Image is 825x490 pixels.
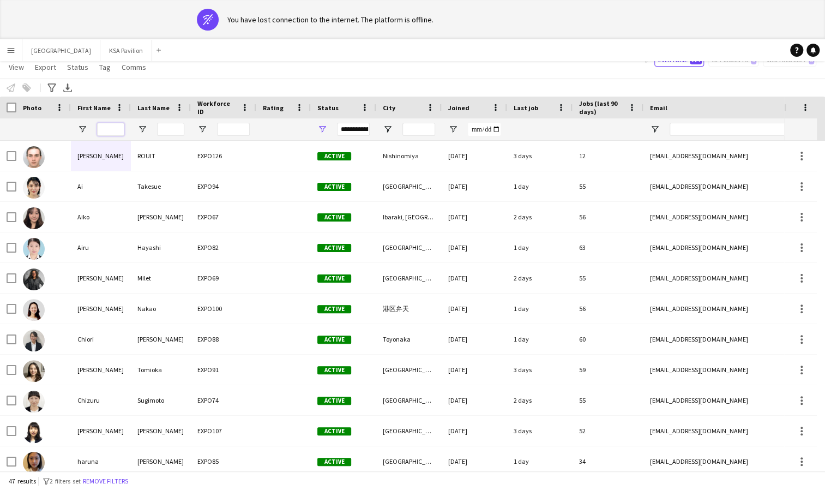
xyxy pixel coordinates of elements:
[131,141,191,171] div: ROUIT
[573,355,643,385] div: 59
[137,124,147,134] button: Open Filter Menu
[23,268,45,290] img: Antoine Milet
[71,263,131,293] div: [PERSON_NAME]
[442,202,507,232] div: [DATE]
[191,416,256,446] div: EXPO107
[442,171,507,201] div: [DATE]
[442,324,507,354] div: [DATE]
[317,397,351,405] span: Active
[376,324,442,354] div: Toyonaka
[442,294,507,324] div: [DATE]
[448,104,469,112] span: Joined
[157,123,184,136] input: Last Name Filter Input
[131,416,191,446] div: [PERSON_NAME]
[197,124,207,134] button: Open Filter Menu
[131,324,191,354] div: [PERSON_NAME]
[507,171,573,201] div: 1 day
[23,330,45,351] img: Chiori Koreishi
[507,355,573,385] div: 3 days
[4,60,28,74] a: View
[573,202,643,232] div: 56
[507,232,573,262] div: 1 day
[50,477,81,485] span: 2 filters set
[97,123,124,136] input: First Name Filter Input
[317,152,351,160] span: Active
[317,305,351,313] span: Active
[71,232,131,262] div: Airu
[442,141,507,171] div: [DATE]
[507,294,573,324] div: 1 day
[573,171,643,201] div: 55
[468,123,501,136] input: Joined Filter Input
[23,421,45,443] img: Fumiko TANAKA
[442,416,507,446] div: [DATE]
[573,446,643,476] div: 34
[442,263,507,293] div: [DATE]
[71,202,131,232] div: Aiko
[573,324,643,354] div: 60
[122,62,146,72] span: Comms
[376,141,442,171] div: Nishinomiya
[191,324,256,354] div: EXPO88
[448,124,458,134] button: Open Filter Menu
[131,263,191,293] div: Milet
[579,99,624,116] span: Jobs (last 90 days)
[376,171,442,201] div: [GEOGRAPHIC_DATA]
[100,40,152,61] button: KSA Pavilion
[376,385,442,415] div: [GEOGRAPHIC_DATA]
[131,446,191,476] div: [PERSON_NAME]
[23,360,45,382] img: Chizuko Tomioka
[71,324,131,354] div: Chiori
[402,123,435,136] input: City Filter Input
[507,202,573,232] div: 2 days
[650,124,660,134] button: Open Filter Menu
[507,446,573,476] div: 1 day
[191,171,256,201] div: EXPO94
[217,123,250,136] input: Workforce ID Filter Input
[71,141,131,171] div: [PERSON_NAME]
[137,104,170,112] span: Last Name
[71,385,131,415] div: Chizuru
[507,324,573,354] div: 1 day
[383,124,393,134] button: Open Filter Menu
[573,232,643,262] div: 63
[317,244,351,252] span: Active
[117,60,150,74] a: Comms
[191,263,256,293] div: EXPO69
[81,475,130,487] button: Remove filters
[514,104,538,112] span: Last job
[131,355,191,385] div: Tomioka
[191,446,256,476] div: EXPO85
[376,446,442,476] div: [GEOGRAPHIC_DATA]
[23,104,41,112] span: Photo
[131,202,191,232] div: [PERSON_NAME]
[71,171,131,201] div: Ai
[507,141,573,171] div: 3 days
[61,81,74,94] app-action-btn: Export XLSX
[573,263,643,293] div: 55
[23,146,45,168] img: Adrien ROUIT
[442,355,507,385] div: [DATE]
[317,183,351,191] span: Active
[191,141,256,171] div: EXPO126
[71,446,131,476] div: haruna
[22,40,100,61] button: [GEOGRAPHIC_DATA]
[71,294,131,324] div: [PERSON_NAME]
[442,232,507,262] div: [DATE]
[317,427,351,435] span: Active
[442,446,507,476] div: [DATE]
[317,124,327,134] button: Open Filter Menu
[71,355,131,385] div: [PERSON_NAME]
[131,171,191,201] div: Takesue
[383,104,395,112] span: City
[35,62,56,72] span: Export
[99,62,111,72] span: Tag
[71,416,131,446] div: [PERSON_NAME]
[23,391,45,413] img: Chizuru Sugimoto
[376,202,442,232] div: Ibaraki, [GEOGRAPHIC_DATA]
[45,81,58,94] app-action-btn: Advanced filters
[131,385,191,415] div: Sugimoto
[191,202,256,232] div: EXPO67
[573,416,643,446] div: 52
[317,366,351,374] span: Active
